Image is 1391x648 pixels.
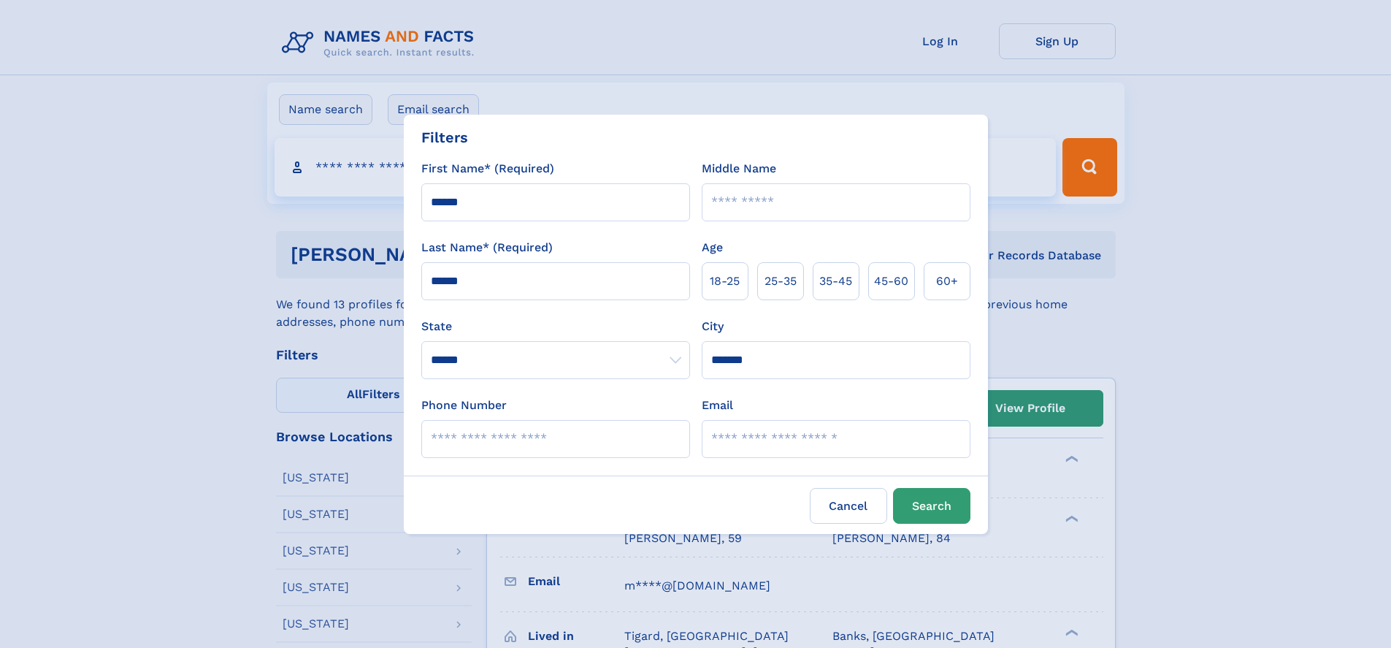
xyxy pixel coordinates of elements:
[936,272,958,290] span: 60+
[702,397,733,414] label: Email
[765,272,797,290] span: 25‑35
[421,160,554,178] label: First Name* (Required)
[819,272,852,290] span: 35‑45
[810,488,887,524] label: Cancel
[710,272,740,290] span: 18‑25
[702,160,776,178] label: Middle Name
[421,239,553,256] label: Last Name* (Required)
[874,272,908,290] span: 45‑60
[702,239,723,256] label: Age
[421,397,507,414] label: Phone Number
[702,318,724,335] label: City
[893,488,970,524] button: Search
[421,126,468,148] div: Filters
[421,318,690,335] label: State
